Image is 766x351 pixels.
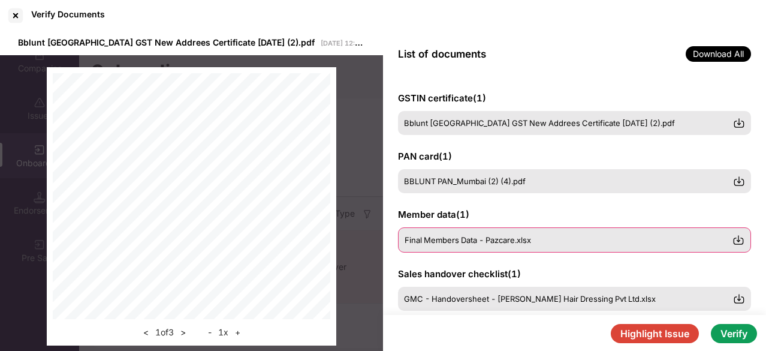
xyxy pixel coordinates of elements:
[140,325,152,340] button: <
[398,92,486,104] span: GSTIN certificate ( 1 )
[733,117,745,129] img: svg+xml;base64,PHN2ZyBpZD0iRG93bmxvYWQtMzJ4MzIiIHhtbG5zPSJodHRwOi8vd3d3LnczLm9yZy8yMDAwL3N2ZyIgd2...
[732,234,744,246] img: svg+xml;base64,PHN2ZyBpZD0iRG93bmxvYWQtMzJ4MzIiIHhtbG5zPSJodHRwOi8vd3d3LnczLm9yZy8yMDAwL3N2ZyIgd2...
[711,324,757,343] button: Verify
[204,325,215,340] button: -
[398,268,521,280] span: Sales handover checklist ( 1 )
[686,46,751,62] span: Download All
[140,325,189,340] div: 1 of 3
[405,235,531,245] span: Final Members Data - Pazcare.xlsx
[177,325,189,340] button: >
[18,37,315,47] span: Bblunt [GEOGRAPHIC_DATA] GST New Addrees Certificate [DATE] (2).pdf
[404,294,656,304] span: GMC - Handoversheet - [PERSON_NAME] Hair Dressing Pvt Ltd.xlsx
[398,209,469,220] span: Member data ( 1 )
[321,39,373,47] span: [DATE] 12:27pm
[733,175,745,187] img: svg+xml;base64,PHN2ZyBpZD0iRG93bmxvYWQtMzJ4MzIiIHhtbG5zPSJodHRwOi8vd3d3LnczLm9yZy8yMDAwL3N2ZyIgd2...
[611,324,699,343] button: Highlight Issue
[404,118,675,128] span: Bblunt [GEOGRAPHIC_DATA] GST New Addrees Certificate [DATE] (2).pdf
[733,293,745,305] img: svg+xml;base64,PHN2ZyBpZD0iRG93bmxvYWQtMzJ4MzIiIHhtbG5zPSJodHRwOi8vd3d3LnczLm9yZy8yMDAwL3N2ZyIgd2...
[398,48,486,60] span: List of documents
[398,151,452,162] span: PAN card ( 1 )
[204,325,244,340] div: 1 x
[31,9,105,19] div: Verify Documents
[231,325,244,340] button: +
[404,176,526,186] span: BBLUNT PAN_Mumbai (2) (4).pdf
